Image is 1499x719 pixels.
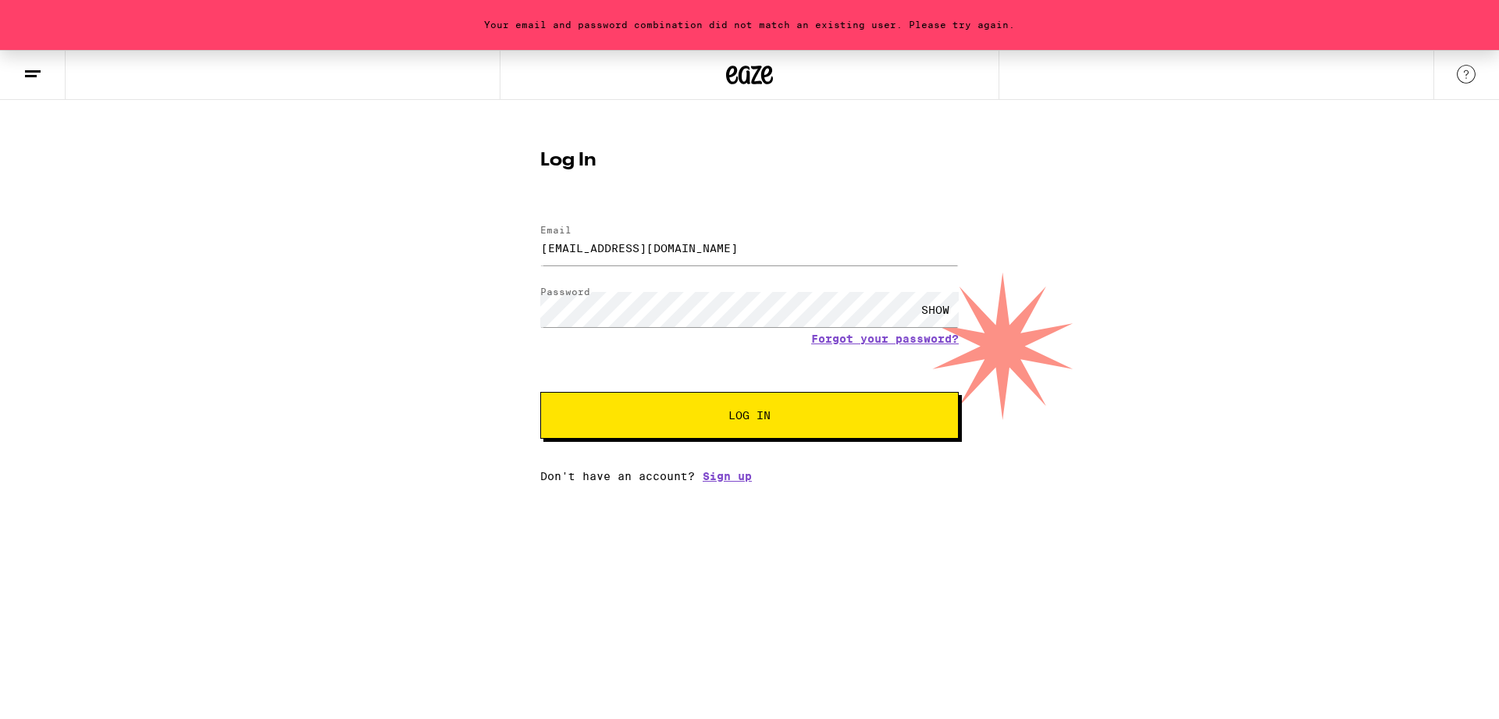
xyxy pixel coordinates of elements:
div: Don't have an account? [540,470,959,482]
label: Email [540,225,571,235]
a: Forgot your password? [811,333,959,345]
h1: Log In [540,151,959,170]
button: Log In [540,392,959,439]
label: Password [540,287,590,297]
span: Log In [728,410,771,421]
input: Email [540,230,959,265]
span: Help [36,11,68,25]
div: SHOW [912,292,959,327]
a: Sign up [703,470,752,482]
